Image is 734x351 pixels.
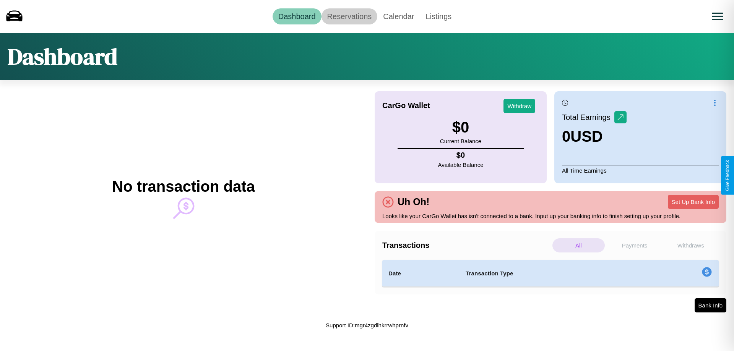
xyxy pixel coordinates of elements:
h4: CarGo Wallet [382,101,430,110]
button: Set Up Bank Info [668,195,719,209]
div: Give Feedback [725,160,730,191]
p: Support ID: mgr4zgdlhkrrwhprnfv [326,320,408,330]
h4: Transaction Type [466,269,639,278]
p: Looks like your CarGo Wallet has isn't connected to a bank. Input up your banking info to finish ... [382,211,719,221]
h1: Dashboard [8,41,117,72]
p: Total Earnings [562,110,614,124]
p: Withdraws [664,238,717,252]
h2: No transaction data [112,178,255,195]
p: All Time Earnings [562,165,719,176]
h3: 0 USD [562,128,627,145]
button: Open menu [707,6,728,27]
table: simple table [382,260,719,287]
a: Listings [420,8,457,24]
p: Payments [609,238,661,252]
h4: $ 0 [438,151,484,160]
p: Available Balance [438,160,484,170]
button: Bank Info [695,298,726,312]
a: Reservations [322,8,378,24]
p: Current Balance [440,136,481,146]
h3: $ 0 [440,119,481,136]
a: Calendar [377,8,420,24]
h4: Uh Oh! [394,196,433,207]
p: All [552,238,605,252]
h4: Date [388,269,453,278]
a: Dashboard [273,8,322,24]
h4: Transactions [382,241,550,250]
button: Withdraw [503,99,535,113]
